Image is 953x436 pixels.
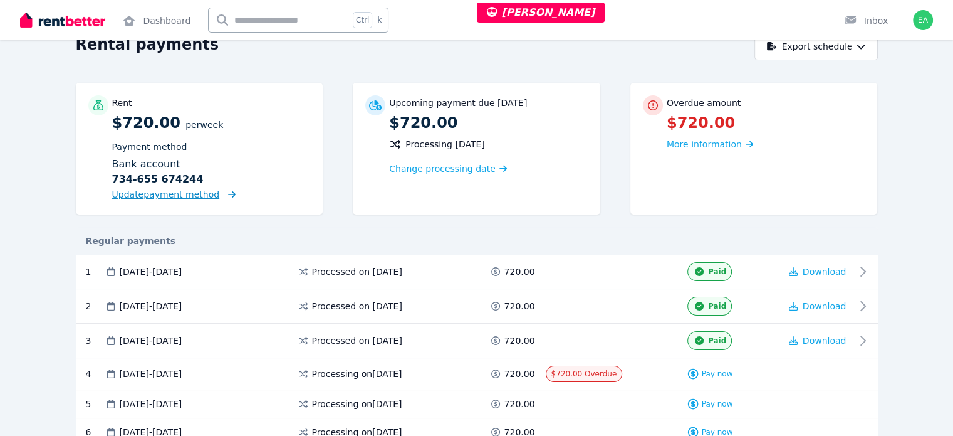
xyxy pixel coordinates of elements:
[112,113,311,202] p: $720.00
[86,262,105,281] div: 1
[708,267,726,277] span: Paid
[504,265,535,278] span: 720.00
[405,138,485,151] span: Processing [DATE]
[377,15,382,25] span: k
[702,369,733,379] span: Pay now
[76,235,878,247] div: Regular payments
[667,139,742,149] span: More information
[504,398,535,410] span: 720.00
[120,300,182,312] span: [DATE] - [DATE]
[112,157,311,187] div: Bank account
[789,300,846,312] button: Download
[389,162,507,175] a: Change processing date
[389,97,527,109] p: Upcoming payment due [DATE]
[803,336,846,346] span: Download
[86,331,105,350] div: 3
[389,113,588,133] p: $720.00
[353,12,372,28] span: Ctrl
[504,368,535,380] span: 720.00
[76,35,219,55] h1: Rental payments
[754,33,878,60] button: Export schedule
[112,141,311,153] p: Payment method
[112,97,132,109] p: Rent
[702,399,733,409] span: Pay now
[112,189,220,199] span: Update payment method
[389,162,496,175] span: Change processing date
[120,265,182,278] span: [DATE] - [DATE]
[844,14,888,27] div: Inbox
[86,398,105,410] div: 5
[86,297,105,316] div: 2
[112,172,204,187] b: 734-655 674244
[667,97,741,109] p: Overdue amount
[789,334,846,347] button: Download
[789,265,846,278] button: Download
[803,267,846,277] span: Download
[312,368,402,380] span: Processing on [DATE]
[504,334,535,347] span: 720.00
[312,265,402,278] span: Processed on [DATE]
[667,113,865,133] p: $720.00
[120,398,182,410] span: [DATE] - [DATE]
[708,301,726,311] span: Paid
[487,6,595,18] span: [PERSON_NAME]
[312,398,402,410] span: Processing on [DATE]
[504,300,535,312] span: 720.00
[551,370,617,378] span: $720.00 Overdue
[312,334,402,347] span: Processed on [DATE]
[185,120,223,130] span: per Week
[86,366,105,382] div: 4
[20,11,105,29] img: RentBetter
[312,300,402,312] span: Processed on [DATE]
[803,301,846,311] span: Download
[120,368,182,380] span: [DATE] - [DATE]
[708,336,726,346] span: Paid
[913,10,933,30] img: earl@rentbetter.com.au
[120,334,182,347] span: [DATE] - [DATE]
